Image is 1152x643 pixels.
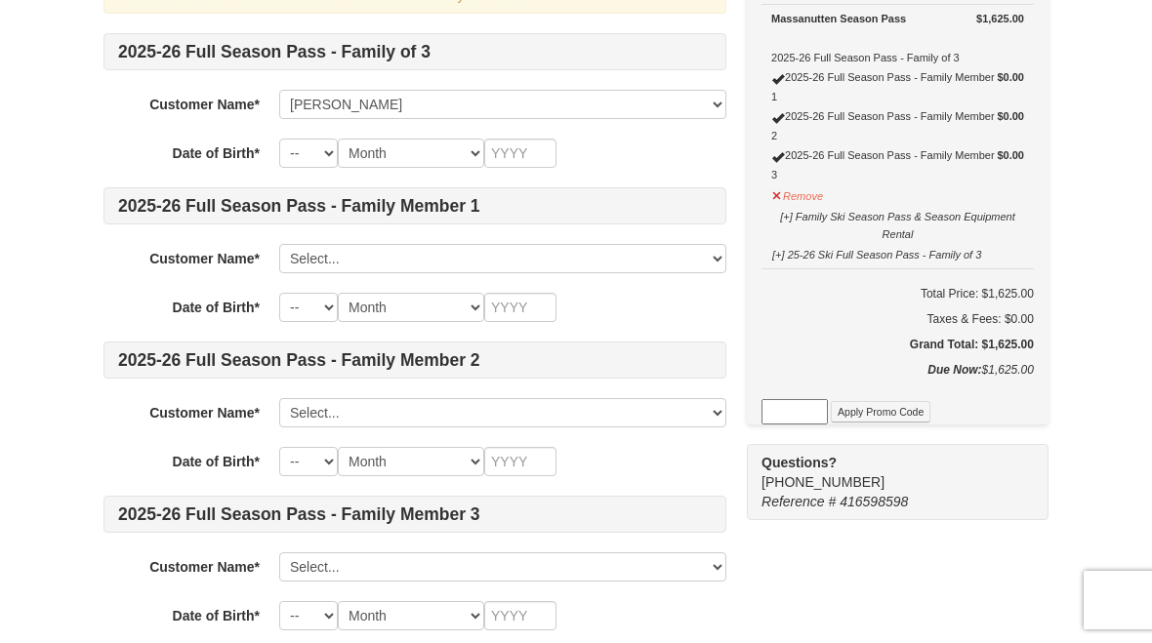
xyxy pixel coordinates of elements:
span: 416598598 [840,494,908,509]
input: YYYY [484,447,556,476]
h4: 2025-26 Full Season Pass - Family of 3 [103,33,726,70]
strong: Customer Name* [149,251,260,266]
strong: Date of Birth* [173,608,260,623]
strong: $0.00 [997,71,1024,83]
div: Massanutten Season Pass [771,9,1024,28]
div: 2025-26 Full Season Pass - Family Member 3 [771,145,1024,184]
strong: Customer Name* [149,97,260,112]
strong: Due Now: [927,363,981,377]
button: Apply Promo Code [831,401,930,422]
div: 2025-26 Full Season Pass - Family Member 1 [771,67,1024,106]
h5: Grand Total: $1,625.00 [761,335,1034,354]
span: Reference # [761,494,836,509]
button: [+] Family Ski Season Pass & Season Equipment Rental [771,202,1024,244]
h4: 2025-26 Full Season Pass - Family Member 2 [103,342,726,379]
span: [PHONE_NUMBER] [761,453,1013,490]
strong: Customer Name* [149,559,260,575]
strong: Date of Birth* [173,454,260,469]
div: $1,625.00 [761,360,1034,399]
strong: Date of Birth* [173,300,260,315]
h4: 2025-26 Full Season Pass - Family Member 1 [103,187,726,224]
div: 2025-26 Full Season Pass - Family Member 2 [771,106,1024,145]
div: Taxes & Fees: $0.00 [761,309,1034,329]
strong: Customer Name* [149,405,260,421]
h6: Total Price: $1,625.00 [761,284,1034,303]
input: YYYY [484,601,556,630]
button: Remove [771,181,824,206]
strong: $1,625.00 [976,9,1024,28]
strong: Date of Birth* [173,145,260,161]
strong: $0.00 [997,110,1024,122]
button: [+] 25-26 Ski Full Season Pass - Family of 3 [771,240,982,264]
div: 2025-26 Full Season Pass - Family of 3 [771,9,1024,67]
strong: $0.00 [997,149,1024,161]
input: YYYY [484,293,556,322]
strong: Questions? [761,455,837,470]
input: YYYY [484,139,556,168]
h4: 2025-26 Full Season Pass - Family Member 3 [103,496,726,533]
